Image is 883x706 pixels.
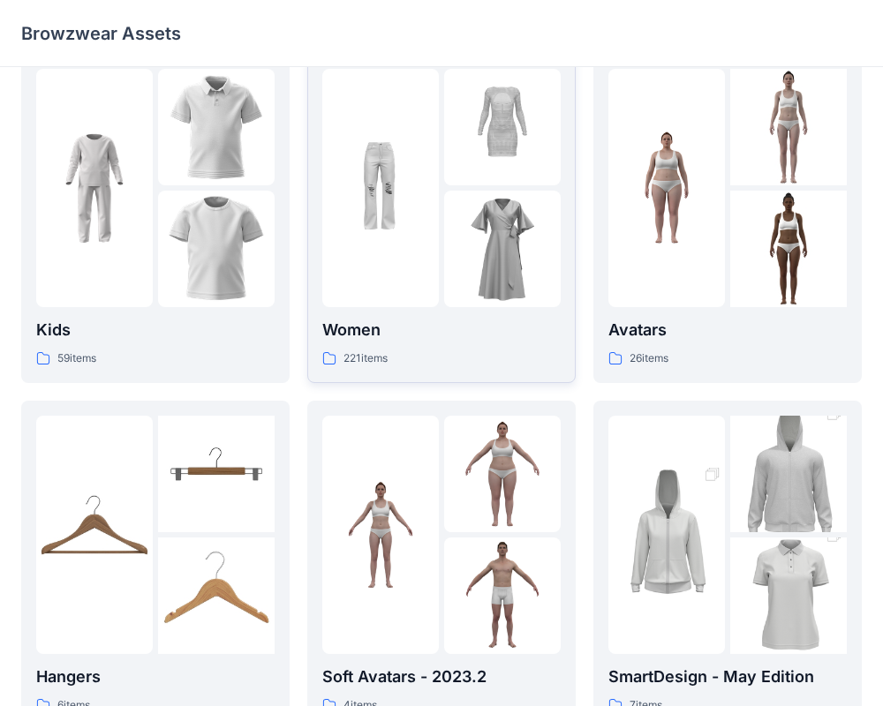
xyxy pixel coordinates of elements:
img: folder 1 [36,477,153,593]
img: folder 2 [730,387,847,561]
img: folder 3 [158,537,275,654]
a: folder 1folder 2folder 3Kids59items [21,54,290,383]
img: folder 3 [444,537,561,654]
p: SmartDesign - May Edition [608,665,847,689]
img: folder 2 [158,416,275,532]
img: folder 1 [322,477,439,593]
img: folder 2 [158,69,275,185]
img: folder 3 [730,508,847,683]
img: folder 3 [158,191,275,307]
img: folder 1 [608,130,725,246]
a: folder 1folder 2folder 3Women221items [307,54,576,383]
p: Kids [36,318,275,342]
img: folder 3 [444,191,561,307]
p: Browzwear Assets [21,21,181,46]
a: folder 1folder 2folder 3Avatars26items [593,54,862,383]
p: Hangers [36,665,275,689]
p: 26 items [630,349,668,368]
img: folder 1 [322,130,439,246]
p: 59 items [57,349,96,368]
p: 221 items [343,349,388,368]
img: folder 2 [730,69,847,185]
img: folder 2 [444,69,561,185]
img: folder 1 [36,130,153,246]
img: folder 2 [444,416,561,532]
img: folder 1 [608,447,725,622]
p: Avatars [608,318,847,342]
img: folder 3 [730,191,847,307]
p: Women [322,318,561,342]
p: Soft Avatars - 2023.2 [322,665,561,689]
